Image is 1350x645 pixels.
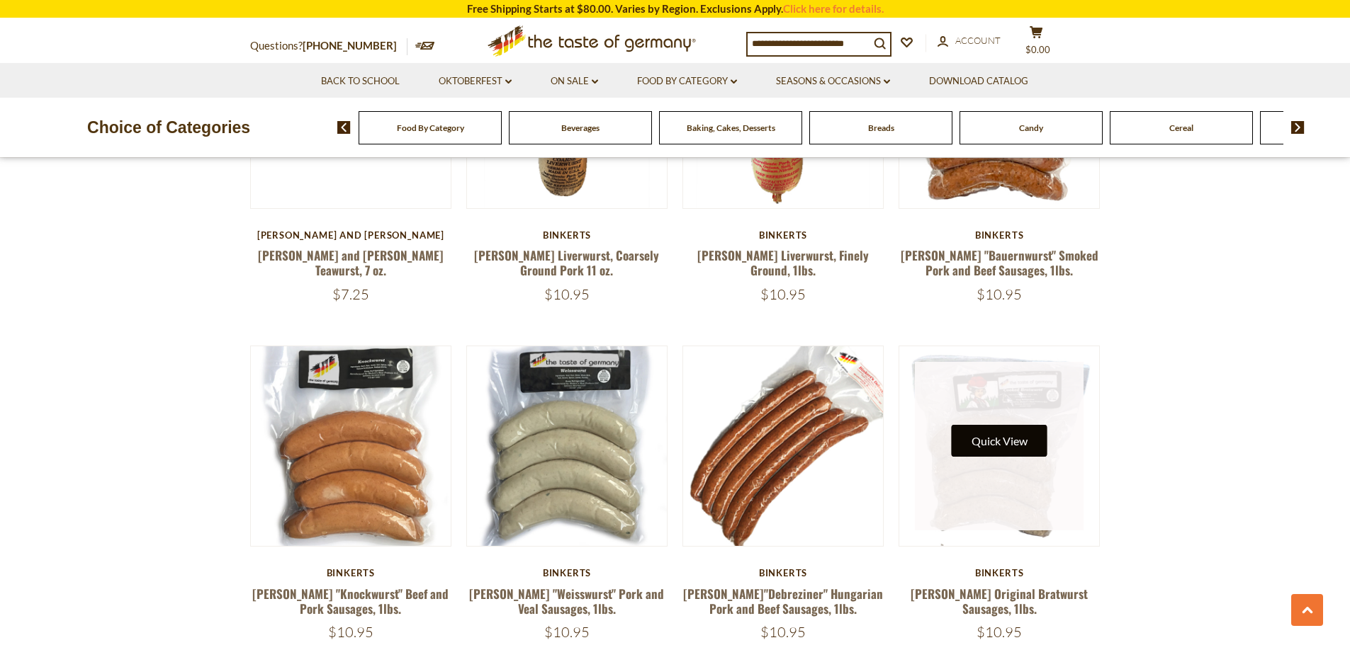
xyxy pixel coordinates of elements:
div: Binkerts [682,229,884,241]
span: $10.95 [328,623,373,641]
img: Binkert [467,346,668,547]
span: $10.95 [544,623,590,641]
img: Binkert’s Original Bratwurst Sausages, 1lbs. [899,346,1100,547]
a: Food By Category [637,74,737,89]
a: Beverages [561,122,600,133]
img: previous arrow [337,121,351,134]
span: $0.00 [1025,44,1050,55]
a: Oktoberfest [439,74,512,89]
p: Questions? [250,37,407,55]
a: [PERSON_NAME] "Bauernwurst" Smoked Pork and Beef Sausages, 1lbs. [901,246,1098,279]
div: Binkerts [899,229,1101,241]
div: Binkerts [466,567,668,578]
a: [PHONE_NUMBER] [303,39,397,52]
a: Account [938,33,1001,49]
a: [PERSON_NAME] Original Bratwurst Sausages, 1lbs. [911,585,1088,617]
a: Cereal [1169,122,1193,133]
span: $10.95 [544,285,590,303]
a: On Sale [551,74,598,89]
span: $7.25 [332,285,369,303]
span: $10.95 [977,285,1022,303]
a: Baking, Cakes, Desserts [687,122,775,133]
div: [PERSON_NAME] and [PERSON_NAME] [250,229,452,241]
span: $10.95 [977,623,1022,641]
a: Seasons & Occasions [776,74,890,89]
a: [PERSON_NAME] and [PERSON_NAME] Teawurst, 7 oz. [258,246,444,279]
img: Binkert [251,346,451,547]
button: $0.00 [1016,25,1058,61]
div: Binkerts [250,567,452,578]
a: [PERSON_NAME]"Debreziner" Hungarian Pork and Beef Sausages, 1lbs. [683,585,883,617]
a: Candy [1019,122,1043,133]
div: Binkerts [682,567,884,578]
span: $10.95 [760,285,806,303]
a: [PERSON_NAME] Liverwurst, Finely Ground, 1lbs. [697,246,869,279]
a: Breads [868,122,894,133]
a: Back to School [321,74,400,89]
a: [PERSON_NAME] Liverwurst, Coarsely Ground Pork 11 oz. [474,246,659,279]
a: [PERSON_NAME] "Knockwurst" Beef and Pork Sausages, 1lbs. [252,585,449,617]
a: Click here for details. [783,2,884,15]
button: Quick View [952,425,1047,457]
span: Account [955,35,1001,46]
span: $10.95 [760,623,806,641]
img: Binkert [683,346,884,547]
a: Food By Category [397,122,464,133]
a: Download Catalog [929,74,1028,89]
div: Binkerts [899,567,1101,578]
div: Binkerts [466,229,668,241]
img: next arrow [1291,121,1305,134]
a: [PERSON_NAME] "Weisswurst" Pork and Veal Sausages, 1lbs. [469,585,664,617]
